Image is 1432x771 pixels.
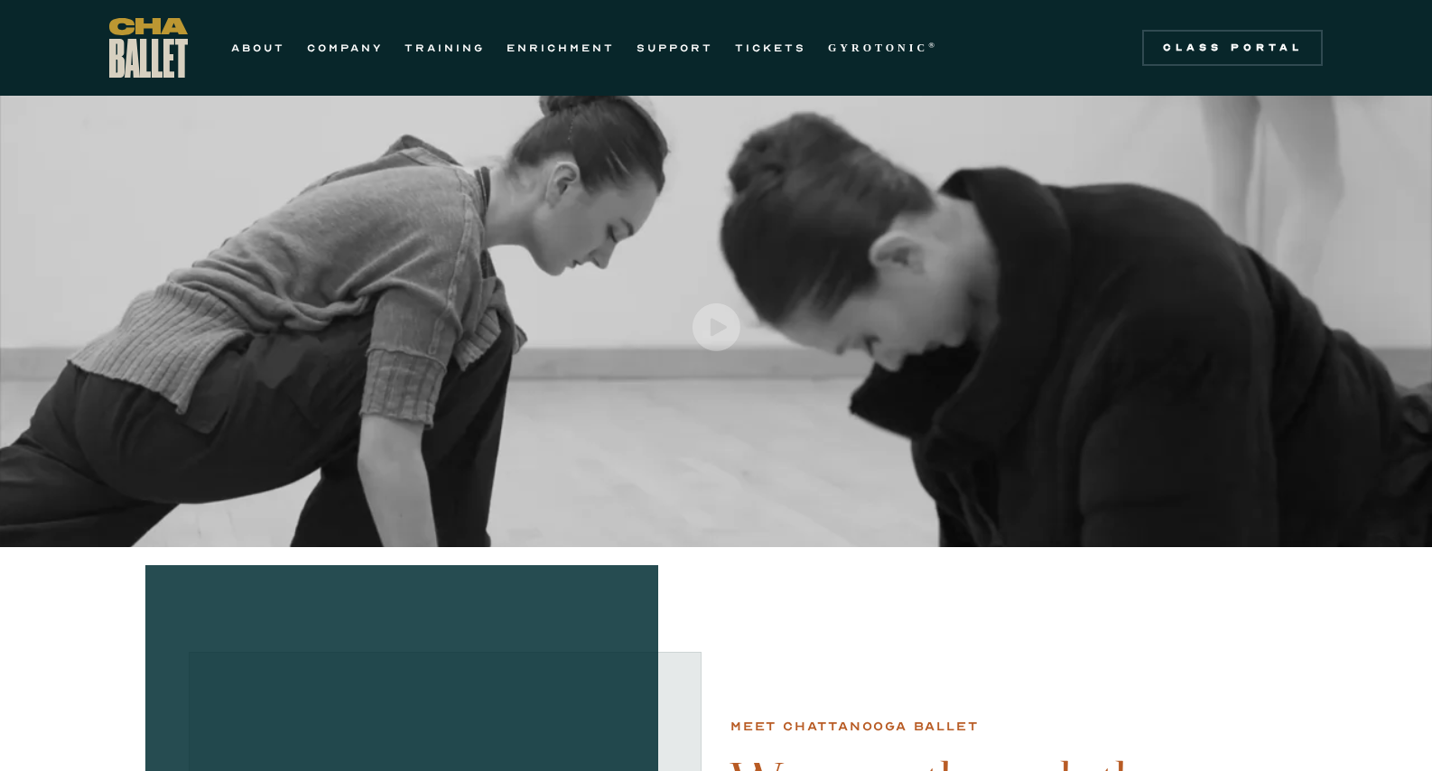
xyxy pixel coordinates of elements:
[928,41,938,50] sup: ®
[1142,30,1323,66] a: Class Portal
[231,37,285,59] a: ABOUT
[1153,41,1312,55] div: Class Portal
[109,18,188,78] a: home
[404,37,485,59] a: TRAINING
[507,37,615,59] a: ENRICHMENT
[828,42,928,54] strong: GYROTONIC
[730,716,978,738] div: Meet chattanooga ballet
[828,37,938,59] a: GYROTONIC®
[307,37,383,59] a: COMPANY
[637,37,713,59] a: SUPPORT
[735,37,806,59] a: TICKETS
